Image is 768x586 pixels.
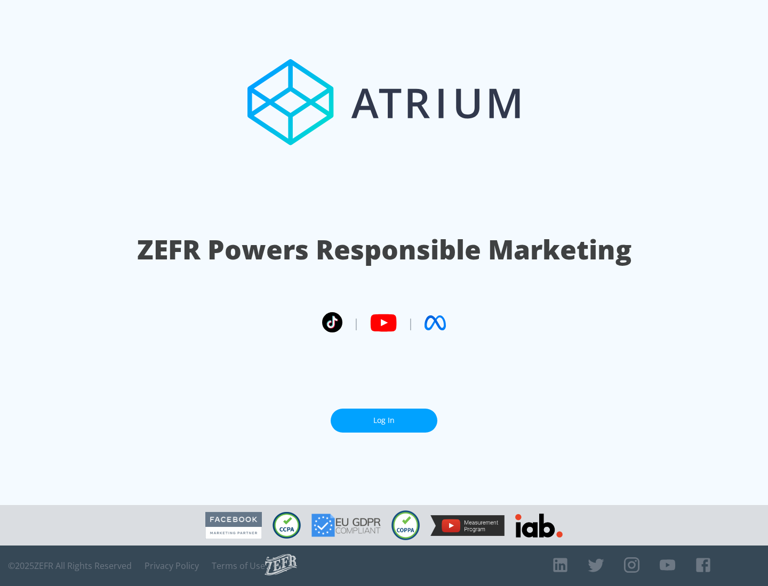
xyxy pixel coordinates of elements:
img: COPPA Compliant [391,510,420,540]
span: | [407,315,414,331]
img: Facebook Marketing Partner [205,512,262,539]
span: | [353,315,359,331]
h1: ZEFR Powers Responsible Marketing [137,231,631,268]
span: © 2025 ZEFR All Rights Reserved [8,560,132,571]
img: CCPA Compliant [273,512,301,539]
a: Terms of Use [212,560,265,571]
img: YouTube Measurement Program [430,515,505,536]
a: Privacy Policy [145,560,199,571]
a: Log In [331,409,437,433]
img: IAB [515,514,563,538]
img: GDPR Compliant [311,514,381,537]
